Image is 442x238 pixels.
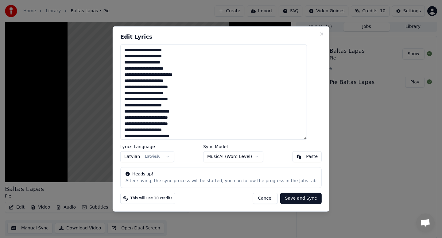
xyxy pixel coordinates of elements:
[203,144,263,149] label: Sync Model
[253,193,277,204] button: Cancel
[292,151,322,162] button: Paste
[306,154,318,160] div: Paste
[120,144,174,149] label: Lyrics Language
[120,34,322,40] h2: Edit Lyrics
[130,196,173,201] span: This will use 10 credits
[126,171,316,177] div: Heads up!
[126,178,316,184] div: After saving, the sync process will be started, you can follow the progress in the Jobs tab
[280,193,322,204] button: Save and Sync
